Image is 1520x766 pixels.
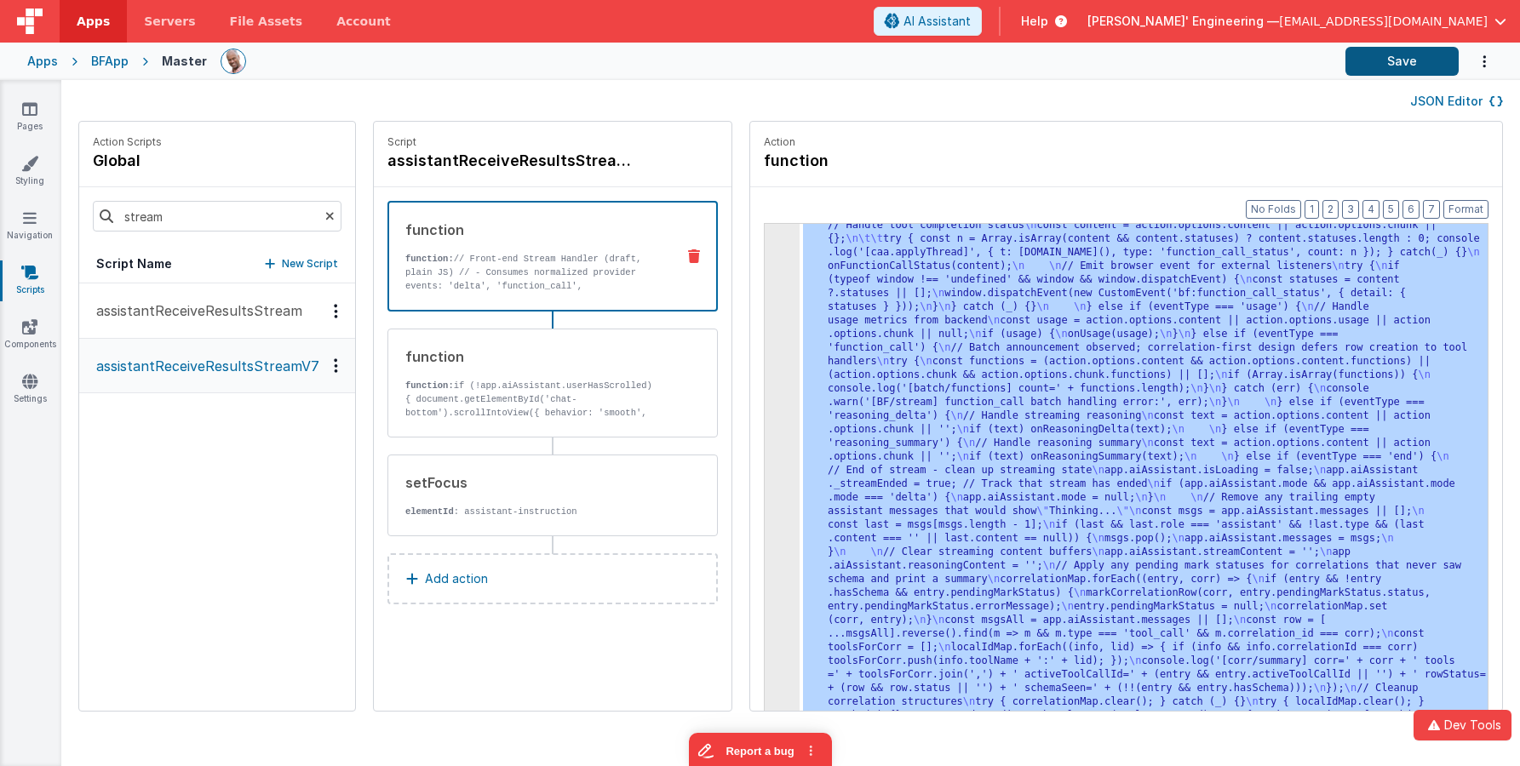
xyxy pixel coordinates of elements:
[764,135,1488,149] p: Action
[405,252,662,429] p: // Front-end Stream Handler (draft, plain JS) // - Consumes normalized provider events: 'delta', ...
[324,304,348,318] div: Options
[1279,13,1488,30] span: [EMAIL_ADDRESS][DOMAIN_NAME]
[1087,13,1279,30] span: [PERSON_NAME]' Engineering —
[79,283,355,339] button: assistantReceiveResultsStream
[96,255,172,272] h5: Script Name
[93,201,341,232] input: Search scripts
[1345,47,1459,76] button: Save
[1305,200,1319,219] button: 1
[1423,200,1440,219] button: 7
[1443,200,1488,219] button: Format
[91,53,129,70] div: BFApp
[387,135,718,149] p: Script
[1383,200,1399,219] button: 5
[265,255,338,272] button: New Script
[405,379,662,433] p: if (!app.aiAssistant.userHasScrolled) { document.getElementById('chat-bottom').scrollIntoView({ b...
[86,300,302,321] p: assistantReceiveResultsStream
[874,7,982,36] button: AI Assistant
[405,254,454,264] strong: function:
[764,149,1019,173] h4: function
[93,149,162,173] h4: global
[86,356,319,376] p: assistantReceiveResultsStreamV7
[405,380,454,391] strong: function:
[79,339,355,393] button: assistantReceiveResultsStreamV7
[405,505,662,518] p: : assistant-instruction
[1246,200,1301,219] button: No Folds
[282,255,338,272] p: New Script
[387,553,718,604] button: Add action
[1322,200,1339,219] button: 2
[1362,200,1379,219] button: 4
[405,472,662,493] div: setFocus
[230,13,303,30] span: File Assets
[405,346,662,367] div: function
[1459,44,1493,79] button: Options
[1342,200,1359,219] button: 3
[1402,200,1420,219] button: 6
[144,13,195,30] span: Servers
[324,358,348,373] div: Options
[405,220,662,240] div: function
[903,13,971,30] span: AI Assistant
[1021,13,1048,30] span: Help
[425,569,488,589] p: Add action
[77,13,110,30] span: Apps
[405,506,454,517] strong: elementId
[1414,710,1511,740] button: Dev Tools
[27,53,58,70] div: Apps
[387,149,643,173] h4: assistantReceiveResultsStreamV7
[93,135,162,149] p: Action Scripts
[221,49,245,73] img: 11ac31fe5dc3d0eff3fbbbf7b26fa6e1
[1410,93,1503,110] button: JSON Editor
[162,53,207,70] div: Master
[1087,13,1506,30] button: [PERSON_NAME]' Engineering — [EMAIL_ADDRESS][DOMAIN_NAME]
